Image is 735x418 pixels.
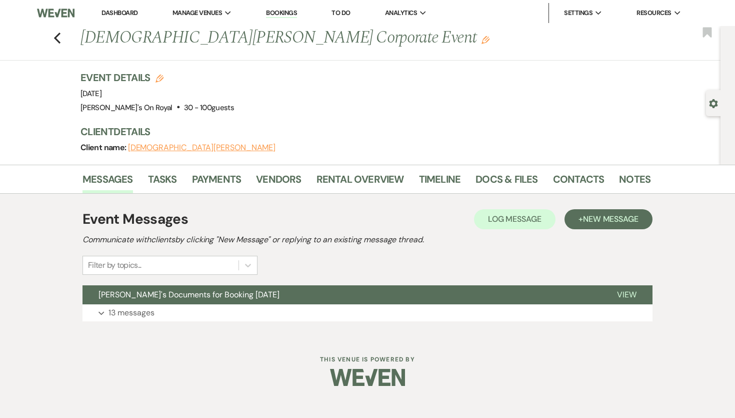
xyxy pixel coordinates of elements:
span: Log Message [488,214,541,224]
button: Open lead details [709,98,718,108]
a: Rental Overview [316,171,404,193]
span: Analytics [385,8,417,18]
img: Weven Logo [37,3,74,24]
div: Filter by topics... [88,259,141,271]
a: Payments [192,171,241,193]
a: Bookings [266,9,297,18]
span: Manage Venues [172,8,222,18]
h3: Client Details [80,125,640,139]
a: Notes [619,171,650,193]
a: Dashboard [101,9,137,17]
span: Client name: [80,142,128,153]
h1: Event Messages [82,209,188,230]
a: Tasks [148,171,177,193]
button: +New Message [564,209,652,229]
span: View [617,289,636,300]
button: View [601,285,652,304]
button: [PERSON_NAME]'s Documents for Booking [DATE] [82,285,601,304]
button: Log Message [474,209,555,229]
h1: [DEMOGRAPHIC_DATA][PERSON_NAME] Corporate Event [80,26,528,50]
a: Vendors [256,171,301,193]
h3: Event Details [80,71,234,85]
span: 30 - 100 guests [184,103,234,113]
p: 13 messages [108,306,154,319]
button: Edit [481,35,489,44]
a: To Do [331,9,350,17]
a: Docs & Files [475,171,537,193]
span: Resources [636,8,671,18]
span: [PERSON_NAME]'s On Royal [80,103,172,113]
h2: Communicate with clients by clicking "New Message" or replying to an existing message thread. [82,234,652,246]
a: Timeline [419,171,461,193]
span: Settings [564,8,592,18]
img: Weven Logo [330,360,405,395]
button: [DEMOGRAPHIC_DATA][PERSON_NAME] [128,144,276,152]
span: [DATE] [80,89,101,99]
a: Contacts [553,171,604,193]
span: [PERSON_NAME]'s Documents for Booking [DATE] [98,289,279,300]
button: 13 messages [82,304,652,321]
span: New Message [583,214,638,224]
a: Messages [82,171,133,193]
